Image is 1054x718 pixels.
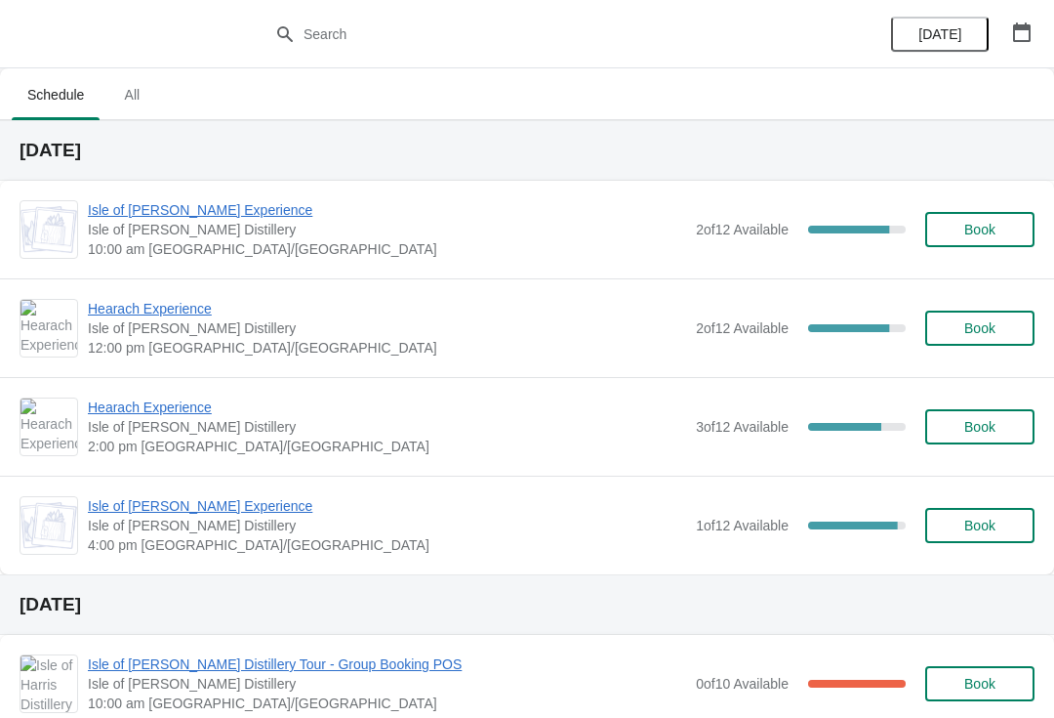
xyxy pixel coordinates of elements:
[925,508,1034,543] button: Book
[88,437,686,456] span: 2:00 pm [GEOGRAPHIC_DATA]/[GEOGRAPHIC_DATA]
[88,239,686,259] span: 10:00 am [GEOGRAPHIC_DATA]/[GEOGRAPHIC_DATA]
[696,518,789,533] span: 1 of 12 Available
[964,676,995,692] span: Book
[20,206,77,253] img: Isle of Harris Gin Experience | Isle of Harris Distillery | 10:00 am Europe/London
[88,417,686,437] span: Isle of [PERSON_NAME] Distillery
[20,655,77,712] img: Isle of Harris Distillery Tour - Group Booking POS | Isle of Harris Distillery | 10:00 am Europe/...
[20,300,77,357] img: Hearach Experience | Isle of Harris Distillery | 12:00 pm Europe/London
[964,518,995,533] span: Book
[925,311,1034,346] button: Book
[925,212,1034,247] button: Book
[88,655,686,674] span: Isle of [PERSON_NAME] Distillery Tour - Group Booking POS
[107,77,156,112] span: All
[696,320,789,336] span: 2 of 12 Available
[918,26,961,42] span: [DATE]
[696,419,789,435] span: 3 of 12 Available
[964,320,995,336] span: Book
[88,516,686,535] span: Isle of [PERSON_NAME] Distillery
[88,535,686,555] span: 4:00 pm [GEOGRAPHIC_DATA]/[GEOGRAPHIC_DATA]
[88,674,686,694] span: Isle of [PERSON_NAME] Distillery
[88,694,686,713] span: 10:00 am [GEOGRAPHIC_DATA]/[GEOGRAPHIC_DATA]
[303,17,790,52] input: Search
[88,338,686,358] span: 12:00 pm [GEOGRAPHIC_DATA]/[GEOGRAPHIC_DATA]
[20,595,1034,614] h2: [DATE]
[88,496,686,516] span: Isle of [PERSON_NAME] Experience
[88,398,686,417] span: Hearach Experience
[20,141,1034,160] h2: [DATE]
[696,222,789,237] span: 2 of 12 Available
[925,666,1034,701] button: Book
[20,502,77,549] img: Isle of Harris Gin Experience | Isle of Harris Distillery | 4:00 pm Europe/London
[88,200,686,220] span: Isle of [PERSON_NAME] Experience
[925,409,1034,444] button: Book
[891,17,989,52] button: [DATE]
[88,318,686,338] span: Isle of [PERSON_NAME] Distillery
[696,676,789,692] span: 0 of 10 Available
[88,299,686,318] span: Hearach Experience
[964,222,995,237] span: Book
[88,220,686,239] span: Isle of [PERSON_NAME] Distillery
[12,77,100,112] span: Schedule
[20,399,77,455] img: Hearach Experience | Isle of Harris Distillery | 2:00 pm Europe/London
[964,419,995,435] span: Book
